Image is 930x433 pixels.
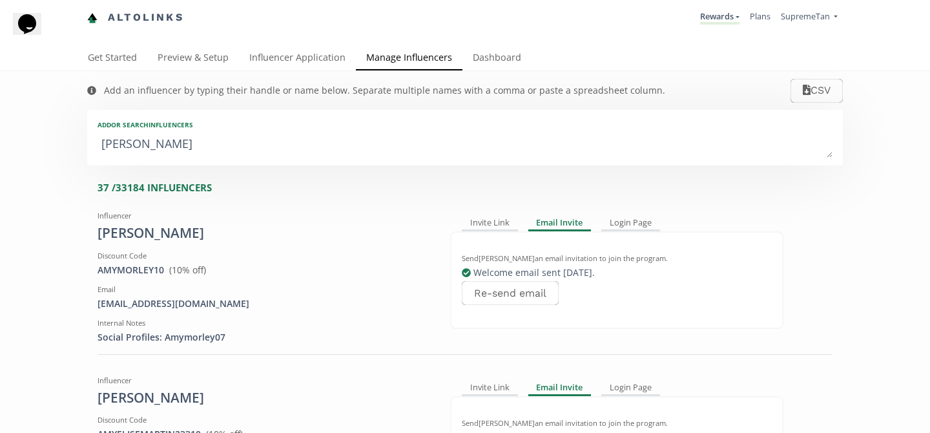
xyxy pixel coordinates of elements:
div: Influencer [98,211,431,221]
div: Send [PERSON_NAME] an email invitation to join the program. [462,418,772,428]
a: SupremeTan [781,10,838,25]
a: Get Started [77,46,147,72]
div: Internal Notes [98,318,431,328]
div: Login Page [601,216,660,231]
div: [PERSON_NAME] [98,224,431,243]
span: SupremeTan [781,10,830,22]
div: Discount Code [98,251,431,261]
a: Dashboard [462,46,532,72]
div: Invite Link [462,381,518,396]
div: 37 / 33184 INFLUENCERS [98,181,843,195]
a: Preview & Setup [147,46,239,72]
div: Login Page [601,381,660,396]
div: Welcome email sent [DATE] . [462,266,772,279]
div: Email Invite [528,381,592,396]
a: Rewards [700,10,739,25]
span: ( 10 % off) [169,264,206,276]
div: Social Profiles: Amymorley07 [98,331,431,344]
div: Add an influencer by typing their handle or name below. Separate multiple names with a comma or p... [104,84,665,97]
div: Send [PERSON_NAME] an email invitation to join the program. [462,253,772,264]
a: Plans [750,10,770,22]
a: Altolinks [87,7,184,28]
div: Invite Link [462,216,518,231]
div: Email Invite [528,216,592,231]
a: Influencer Application [239,46,356,72]
a: AMYMORLEY10 [98,264,164,276]
div: Add or search INFLUENCERS [98,120,832,129]
img: favicon-32x32.png [87,13,98,23]
a: Manage Influencers [356,46,462,72]
button: CSV [790,79,843,103]
div: [PERSON_NAME] [98,388,431,408]
div: Email [98,284,431,295]
textarea: [PERSON_NAME] [98,132,832,158]
div: Influencer [98,375,431,386]
div: [EMAIL_ADDRESS][DOMAIN_NAME] [98,297,431,310]
iframe: chat widget [13,13,54,52]
button: Re-send email [462,281,559,305]
div: Discount Code [98,415,431,425]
